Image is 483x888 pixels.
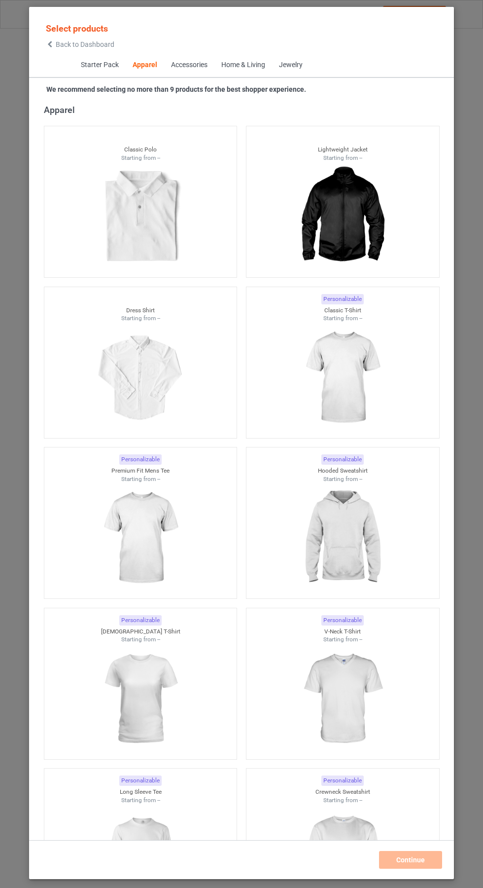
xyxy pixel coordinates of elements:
img: regular.jpg [96,644,184,754]
div: Starting from -- [246,475,439,483]
div: Personalizable [321,776,364,786]
img: regular.jpg [96,483,184,593]
div: Starting from -- [44,635,237,644]
div: Accessories [171,60,207,70]
div: Personalizable [321,615,364,626]
div: Long Sleeve Tee [44,788,237,796]
div: Classic Polo [44,146,237,154]
div: Personalizable [119,615,162,626]
div: Hooded Sweatshirt [246,467,439,475]
img: regular.jpg [96,323,184,433]
div: Starting from -- [246,796,439,805]
div: Jewelry [278,60,302,70]
span: Select products [46,23,108,34]
img: regular.jpg [298,644,386,754]
div: Apparel [132,60,157,70]
span: Starter Pack [73,53,125,77]
div: Starting from -- [44,796,237,805]
div: Apparel [44,104,444,115]
div: Personalizable [321,454,364,465]
div: Starting from -- [246,154,439,162]
div: Premium Fit Mens Tee [44,467,237,475]
div: Starting from -- [246,314,439,323]
img: regular.jpg [96,162,184,272]
div: Crewneck Sweatshirt [246,788,439,796]
img: regular.jpg [298,162,386,272]
span: Back to Dashboard [56,40,114,48]
div: [DEMOGRAPHIC_DATA] T-Shirt [44,628,237,636]
div: Personalizable [119,776,162,786]
strong: We recommend selecting no more than 9 products for the best shopper experience. [46,85,306,93]
div: Starting from -- [44,154,237,162]
div: Starting from -- [44,314,237,323]
div: Personalizable [321,294,364,304]
div: Starting from -- [44,475,237,483]
div: Dress Shirt [44,306,237,315]
img: regular.jpg [298,483,386,593]
div: Lightweight Jacket [246,146,439,154]
img: regular.jpg [298,323,386,433]
div: Personalizable [119,454,162,465]
div: Starting from -- [246,635,439,644]
div: V-Neck T-Shirt [246,628,439,636]
div: Classic T-Shirt [246,306,439,315]
div: Home & Living [221,60,265,70]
